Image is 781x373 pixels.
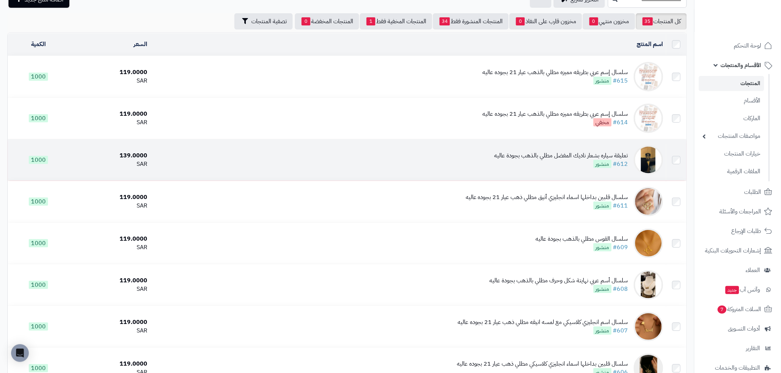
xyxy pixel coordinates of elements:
[457,360,628,368] div: سلسال قلبين بداخلها اسماء انجليزي كلاسيكي مطلي ذهب عيار 21 بجوده عاليه
[594,243,612,251] span: منشور
[705,245,761,256] span: إشعارات التحويلات البنكية
[734,41,761,51] span: لوحة التحكم
[29,239,48,247] span: 1000
[594,285,612,293] span: منشور
[634,62,663,91] img: سلسال إسم عربي بطريقه مميزه مطلي بالذهب عيار 21 بجوده عاليه
[699,300,777,318] a: السلات المتروكة7
[634,312,663,341] img: سلسال اسم انجليزي كلاسيكي مع لمسه انيقه مطلي ذهب عيار 21 بجوده عاليه
[699,164,764,179] a: الملفات الرقمية
[72,235,147,243] div: 119.0000
[699,261,777,279] a: العملاء
[295,13,359,29] a: المنتجات المخفضة0
[594,160,612,168] span: منشور
[302,17,310,25] span: 0
[699,183,777,201] a: الطلبات
[458,318,628,327] div: سلسال اسم انجليزي كلاسيكي مع لمسه انيقه مطلي ذهب عيار 21 بجوده عاليه
[72,202,147,210] div: SAR
[728,324,760,334] span: أدوات التسويق
[718,305,727,314] span: 7
[613,285,628,293] a: #608
[72,243,147,252] div: SAR
[699,128,764,144] a: مواصفات المنتجات
[72,193,147,202] div: 119.0000
[483,68,628,77] div: سلسال إسم عربي بطريقه مميزه مطلي بالذهب عيار 21 بجوده عاليه
[72,110,147,118] div: 119.0000
[613,76,628,85] a: #615
[594,118,612,126] span: مخفي
[699,242,777,259] a: إشعارات التحويلات البنكية
[440,17,450,25] span: 34
[29,114,48,122] span: 1000
[720,206,761,217] span: المراجعات والأسئلة
[636,13,687,29] a: كل المنتجات35
[72,68,147,77] div: 119.0000
[29,364,48,372] span: 1000
[699,320,777,338] a: أدوات التسويق
[29,323,48,331] span: 1000
[594,202,612,210] span: منشور
[699,281,777,299] a: وآتس آبجديد
[29,281,48,289] span: 1000
[72,360,147,368] div: 119.0000
[29,156,48,164] span: 1000
[29,73,48,81] span: 1000
[495,151,628,160] div: تعليقة سياره بشعار ناديك المفضل مطلي بالذهب بجودة عاليه
[72,276,147,285] div: 119.0000
[251,17,287,26] span: تصفية المنتجات
[72,118,147,127] div: SAR
[643,17,653,25] span: 35
[613,326,628,335] a: #607
[732,226,761,236] span: طلبات الإرجاع
[699,93,764,109] a: الأقسام
[731,6,774,21] img: logo-2.png
[31,40,46,49] a: الكمية
[613,118,628,127] a: #614
[717,304,761,314] span: السلات المتروكة
[746,265,760,275] span: العملاء
[613,243,628,252] a: #609
[72,285,147,293] div: SAR
[72,160,147,168] div: SAR
[699,111,764,126] a: الماركات
[516,17,525,25] span: 0
[637,40,663,49] a: اسم المنتج
[634,270,663,300] img: سلسال أسم عربي نهايتة شكل وحرف مطلي بالذهب بجودة عاليه
[699,203,777,220] a: المراجعات والأسئلة
[433,13,509,29] a: المنتجات المنشورة فقط34
[721,60,761,70] span: الأقسام والمنتجات
[613,201,628,210] a: #611
[234,13,293,29] button: تصفية المنتجات
[746,343,760,353] span: التقارير
[699,339,777,357] a: التقارير
[360,13,432,29] a: المنتجات المخفية فقط1
[11,344,29,362] div: Open Intercom Messenger
[699,37,777,55] a: لوحة التحكم
[634,145,663,175] img: تعليقة سياره بشعار ناديك المفضل مطلي بالذهب بجودة عاليه
[699,146,764,162] a: خيارات المنتجات
[594,77,612,85] span: منشور
[634,229,663,258] img: سلسال القوس مطلي بالذهب بجودة عاليه
[29,198,48,206] span: 1000
[536,235,628,243] div: سلسال القوس مطلي بالذهب بجودة عاليه
[466,193,628,202] div: سلسال قلبين بداخلها اسماء انجليزي أنيق مطلي ذهب عيار 21 بجوده عاليه
[72,327,147,335] div: SAR
[490,276,628,285] div: سلسال أسم عربي نهايتة شكل وحرف مطلي بالذهب بجودة عاليه
[744,187,761,197] span: الطلبات
[72,77,147,85] div: SAR
[583,13,635,29] a: مخزون منتهي0
[594,327,612,335] span: منشور
[725,285,760,295] span: وآتس آب
[634,104,663,133] img: سلسال إسم عربي بطريقه مميزه مطلي بالذهب عيار 21 بجوده عاليه
[72,151,147,160] div: 139.0000
[634,187,663,216] img: سلسال قلبين بداخلها اسماء انجليزي أنيق مطلي ذهب عيار 21 بجوده عاليه
[699,76,764,91] a: المنتجات
[134,40,147,49] a: السعر
[483,110,628,118] div: سلسال إسم عربي بطريقه مميزه مطلي بالذهب عيار 21 بجوده عاليه
[589,17,598,25] span: 0
[613,160,628,168] a: #612
[699,222,777,240] a: طلبات الإرجاع
[726,286,739,294] span: جديد
[72,318,147,327] div: 119.0000
[509,13,582,29] a: مخزون قارب على النفاذ0
[367,17,375,25] span: 1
